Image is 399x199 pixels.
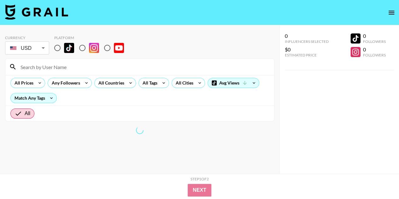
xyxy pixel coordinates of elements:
span: Refreshing lists, bookers, clients, countries, tags, cities, talent, talent... [136,126,144,134]
img: YouTube [114,43,124,53]
div: Platform [54,35,129,40]
img: TikTok [64,43,74,53]
div: Step 1 of 2 [191,177,209,181]
button: open drawer [385,6,398,19]
div: 0 [285,33,329,39]
img: Instagram [89,43,99,53]
div: Influencers Selected [285,39,329,44]
img: Grail Talent [5,4,68,20]
div: 0 [363,33,386,39]
div: All Cities [172,78,195,88]
div: Any Followers [48,78,81,88]
div: Followers [363,39,386,44]
input: Search by User Name [17,62,270,72]
span: All [25,110,30,117]
div: Avg Views [208,78,259,88]
div: $0 [285,46,329,53]
button: Next [188,184,211,196]
div: Followers [363,53,386,57]
div: Estimated Price [285,53,329,57]
div: All Countries [95,78,126,88]
div: All Prices [11,78,35,88]
div: All Tags [139,78,159,88]
div: 0 [363,46,386,53]
div: Currency [5,35,49,40]
div: USD [6,43,48,54]
div: Match Any Tags [11,93,56,103]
